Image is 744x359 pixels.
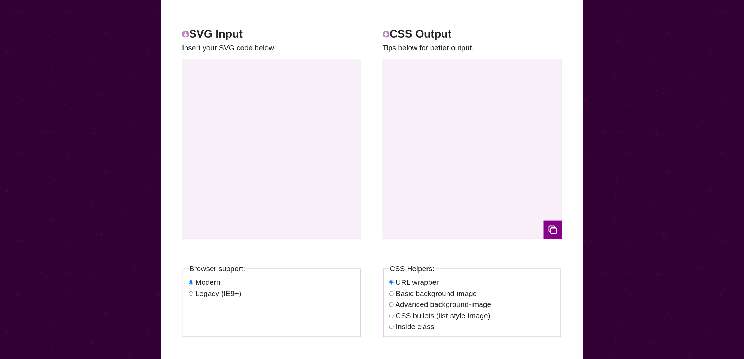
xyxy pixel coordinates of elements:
label: CSS bullets (list-style-image) [396,312,491,320]
label: Legacy (IE9+) [195,289,242,297]
legend: CSS Helpers: [389,263,435,274]
h2: CSS Output [383,26,562,42]
label: Advanced background-image [395,300,491,308]
p: Tips below for better output. [383,42,562,53]
p: Insert your SVG code below: [182,42,361,53]
label: Inside class [396,322,435,331]
label: URL wrapper [396,278,439,286]
label: Basic background-image [396,289,477,297]
h2: SVG Input [182,26,361,42]
label: Modern [195,278,220,286]
legend: Browser support: [189,263,246,274]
